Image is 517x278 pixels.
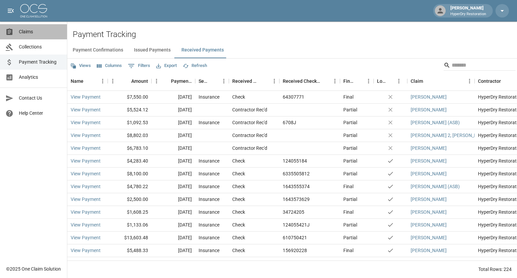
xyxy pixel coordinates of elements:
[151,155,195,168] div: [DATE]
[209,76,219,86] button: Sort
[219,76,229,86] button: Menu
[199,221,219,228] div: Insurance
[126,61,152,71] button: Show filters
[151,244,195,257] div: [DATE]
[232,196,245,203] div: Check
[108,155,151,168] div: $4,283.40
[71,132,101,139] a: View Payment
[199,170,219,177] div: Insurance
[411,106,447,113] a: [PERSON_NAME]
[343,94,353,100] div: Final
[364,76,374,86] button: Menu
[478,72,501,91] div: Contractor
[343,119,357,126] div: Partial
[71,183,101,190] a: View Payment
[394,76,404,86] button: Menu
[411,247,447,254] a: [PERSON_NAME]
[411,170,447,177] a: [PERSON_NAME]
[450,11,486,17] p: HyperDry Restoration
[19,110,62,117] span: Help Center
[162,76,171,86] button: Sort
[411,260,447,267] a: [PERSON_NAME]
[343,132,357,139] div: Partial
[108,116,151,129] div: $1,092.53
[67,42,517,58] div: dynamic tabs
[108,72,151,91] div: Amount
[199,260,219,267] div: Insurance
[232,158,245,164] div: Check
[330,76,340,86] button: Menu
[181,61,209,71] button: Refresh
[199,158,219,164] div: Insurance
[320,76,330,86] button: Sort
[343,221,357,228] div: Partial
[343,106,357,113] div: Partial
[151,257,195,270] div: [DATE]
[232,72,260,91] div: Received Method
[19,74,62,81] span: Analytics
[232,170,245,177] div: Check
[411,145,447,151] a: [PERSON_NAME]
[448,5,489,17] div: [PERSON_NAME]
[283,72,320,91] div: Received Check Number
[154,61,178,71] button: Export
[407,72,475,91] div: Claim
[71,196,101,203] a: View Payment
[340,72,374,91] div: Final/Partial
[71,209,101,215] a: View Payment
[411,183,460,190] a: [PERSON_NAME] (ASB)
[176,42,229,58] button: Received Payments
[71,260,101,267] a: View Payment
[151,91,195,104] div: [DATE]
[464,76,475,86] button: Menu
[269,76,279,86] button: Menu
[71,106,101,113] a: View Payment
[411,221,447,228] a: [PERSON_NAME]
[151,142,195,155] div: [DATE]
[260,76,269,86] button: Sort
[108,180,151,193] div: $4,780.22
[95,61,124,71] button: Select columns
[20,4,47,18] img: ocs-logo-white-transparent.png
[151,129,195,142] div: [DATE]
[232,221,245,228] div: Check
[151,219,195,232] div: [DATE]
[67,42,129,58] button: Payment Confirmations
[411,209,447,215] a: [PERSON_NAME]
[151,104,195,116] div: [DATE]
[19,95,62,102] span: Contact Us
[343,170,357,177] div: Partial
[411,72,423,91] div: Claim
[19,28,62,35] span: Claims
[377,72,386,91] div: Lockbox
[108,193,151,206] div: $2,500.00
[343,196,357,203] div: Partial
[171,72,192,91] div: Payment Date
[411,196,447,203] a: [PERSON_NAME]
[199,247,219,254] div: Insurance
[386,76,396,86] button: Sort
[283,234,307,241] div: 610750421
[108,104,151,116] div: $5,524.12
[343,247,353,254] div: Final
[151,168,195,180] div: [DATE]
[501,76,510,86] button: Sort
[199,209,219,215] div: Insurance
[232,183,245,190] div: Check
[343,209,353,215] div: Final
[122,76,131,86] button: Sort
[71,247,101,254] a: View Payment
[343,260,357,267] div: Partial
[279,72,340,91] div: Received Check Number
[199,196,219,203] div: Insurance
[151,193,195,206] div: [DATE]
[283,221,310,228] div: 124055421J
[232,209,245,215] div: Check
[199,94,219,100] div: Insurance
[283,119,296,126] div: 6708J
[108,219,151,232] div: $1,133.06
[151,116,195,129] div: [DATE]
[129,42,176,58] button: Issued Payments
[71,145,101,151] a: View Payment
[69,61,93,71] button: Views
